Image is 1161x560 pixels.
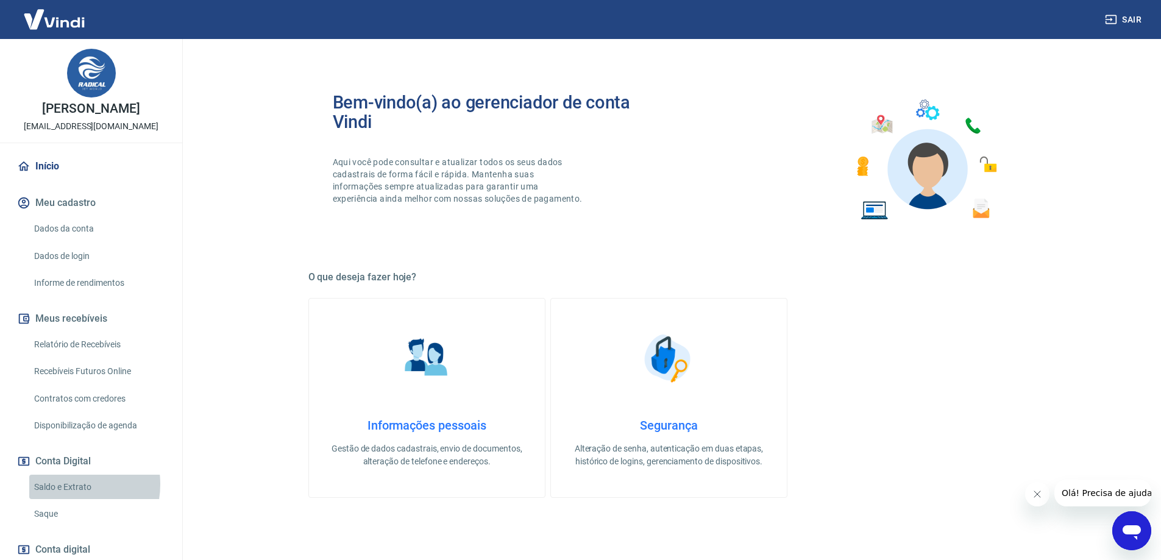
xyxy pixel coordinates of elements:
iframe: Fechar mensagem [1025,482,1049,506]
button: Meu cadastro [15,190,168,216]
a: Dados da conta [29,216,168,241]
p: [EMAIL_ADDRESS][DOMAIN_NAME] [24,120,158,133]
iframe: Mensagem da empresa [1054,480,1151,506]
img: 390d95a4-0b2f-43fe-8fa0-e43eda86bb40.jpeg [67,49,116,97]
img: Segurança [638,328,699,389]
button: Conta Digital [15,448,168,475]
span: Conta digital [35,541,90,558]
a: Saque [29,502,168,526]
h4: Segurança [570,418,767,433]
p: Alteração de senha, autenticação em duas etapas, histórico de logins, gerenciamento de dispositivos. [570,442,767,468]
a: Informe de rendimentos [29,271,168,296]
a: Dados de login [29,244,168,269]
a: Saldo e Extrato [29,475,168,500]
a: Início [15,153,168,180]
a: Contratos com credores [29,386,168,411]
img: Informações pessoais [396,328,457,389]
h2: Bem-vindo(a) ao gerenciador de conta Vindi [333,93,669,132]
button: Meus recebíveis [15,305,168,332]
iframe: Botão para abrir a janela de mensagens [1112,511,1151,550]
a: SegurançaSegurançaAlteração de senha, autenticação em duas etapas, histórico de logins, gerenciam... [550,298,787,498]
a: Informações pessoaisInformações pessoaisGestão de dados cadastrais, envio de documentos, alteraçã... [308,298,545,498]
a: Recebíveis Futuros Online [29,359,168,384]
h5: O que deseja fazer hoje? [308,271,1030,283]
p: Aqui você pode consultar e atualizar todos os seus dados cadastrais de forma fácil e rápida. Mant... [333,156,585,205]
h4: Informações pessoais [328,418,525,433]
button: Sair [1102,9,1146,31]
p: [PERSON_NAME] [42,102,140,115]
img: Vindi [15,1,94,38]
img: Imagem de um avatar masculino com diversos icones exemplificando as funcionalidades do gerenciado... [846,93,1006,227]
a: Disponibilização de agenda [29,413,168,438]
a: Relatório de Recebíveis [29,332,168,357]
span: Olá! Precisa de ajuda? [7,9,102,18]
p: Gestão de dados cadastrais, envio de documentos, alteração de telefone e endereços. [328,442,525,468]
